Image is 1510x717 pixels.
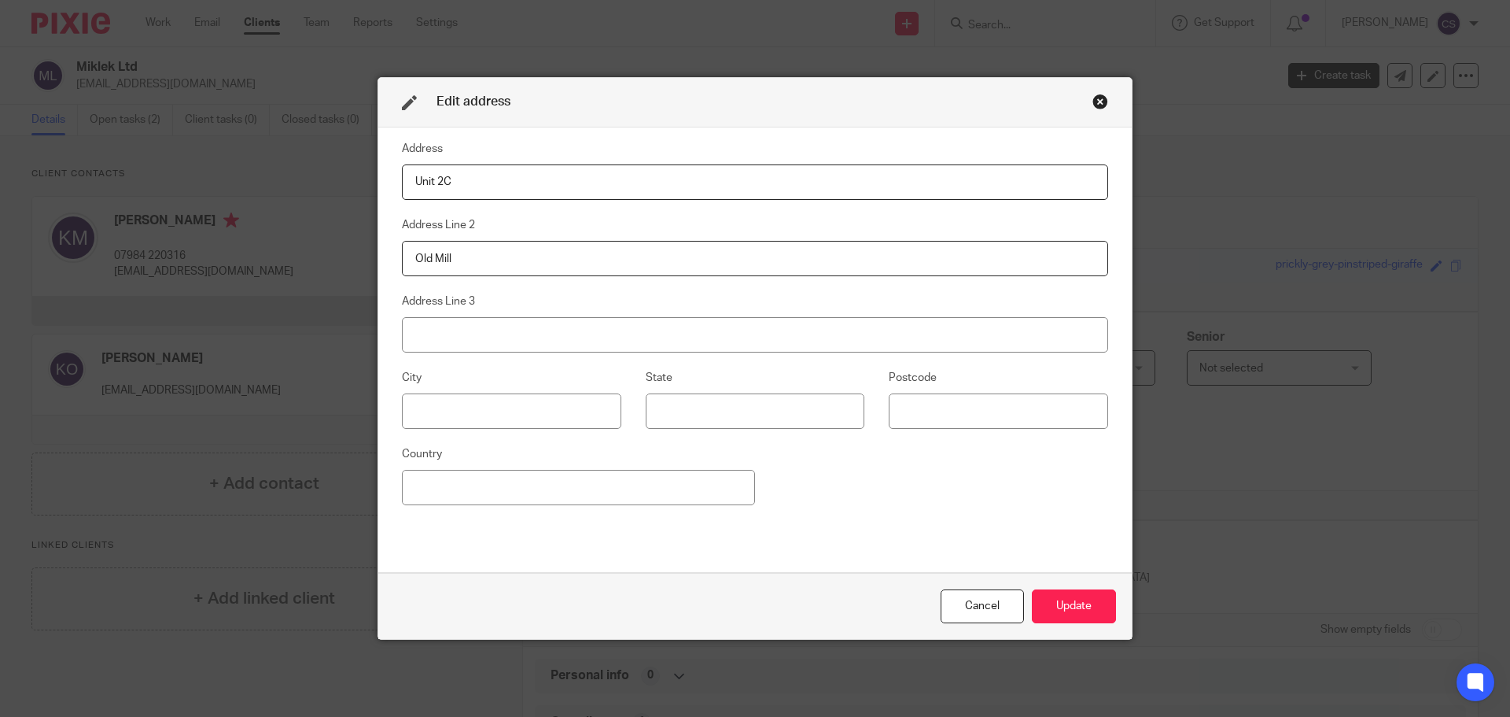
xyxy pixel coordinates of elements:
button: Update [1032,589,1116,623]
label: State [646,370,672,386]
label: City [402,370,422,386]
label: Address [402,141,443,157]
label: Country [402,446,442,462]
div: Close this dialog window [941,589,1024,623]
label: Address Line 3 [402,294,475,309]
label: Postcode [889,370,937,386]
label: Address Line 2 [402,217,475,233]
div: Close this dialog window [1092,94,1108,109]
span: Edit address [436,95,510,108]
